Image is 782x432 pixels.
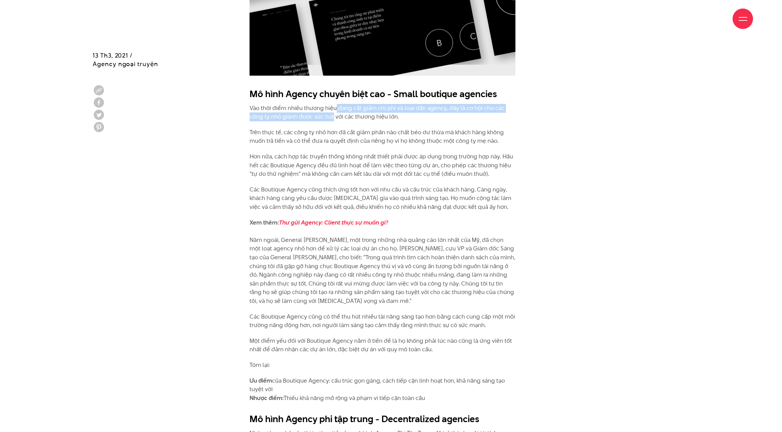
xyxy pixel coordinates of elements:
p: của Boutique Agency: cấu trúc gọn gàng, cách tiếp cận linh hoạt hơn, khả năng sáng tạo tuyệt vời ... [250,376,515,403]
p: Vào thời điểm nhiều thương hiệu đang cắt giảm chi phí và loại dần agency, đây là cơ hội cho các c... [250,104,515,121]
p: Trên thực tế, các công ty nhỏ hơn đã cắt giảm phần nào chất béo dư thừa mà khách hàng không muốn ... [250,128,515,145]
p: Các Boutique Agency cũng thích ứng tốt hơn với nhu cầu và cấu trúc của khách hàng. Càng ngày, khá... [250,185,515,212]
p: Hơn nữa, cách hợp tác truyền thống không nhất thiết phải được áp dụng trong trường hợp này. Hầu h... [250,152,515,179]
p: Một điểm yếu đối với Boutique Agency nằm ở tiền đề là họ không phải lúc nào cũng là ứng viên tốt ... [250,337,515,354]
p: Tóm lại: [250,361,515,370]
h2: Mô hình Agency chuyên biệt cao - Small boutique agencies [250,88,515,101]
strong: Xem thêm: [250,218,388,227]
p: Năm ngoái, General [PERSON_NAME], một trong những nhà quảng cáo lớn nhất của Mỹ, đã chọn một loạt... [250,218,515,306]
span: 13 Th3, 2021 / Agency ngoại truyện [93,51,158,68]
strong: Nhược điểm: [250,394,284,402]
h2: Mô hình Agency phi tập trung - Decentralized agencies [250,413,515,426]
strong: Ưu điểm [250,376,272,385]
p: Các Boutique Agency cũng có thể thu hút nhiều tài năng sáng tạo hơn bằng cách cung cấp một môi tr... [250,312,515,330]
a: Thư gửi Agency: Client thực sự muốn gì? [279,218,388,227]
